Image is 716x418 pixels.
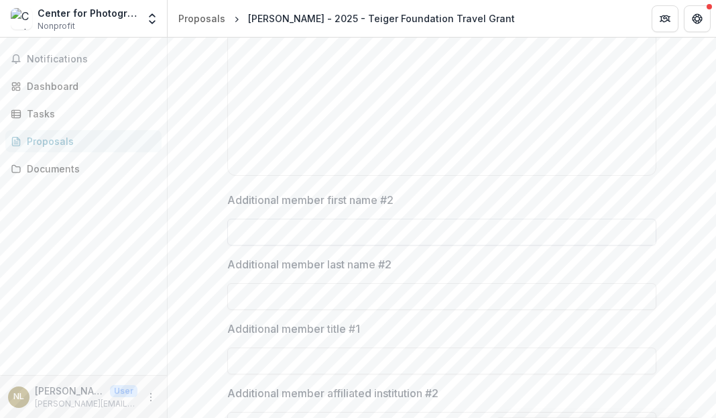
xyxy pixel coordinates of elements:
[27,79,151,93] div: Dashboard
[173,9,520,28] nav: breadcrumb
[38,20,75,32] span: Nonprofit
[110,385,137,397] p: User
[143,389,159,405] button: More
[227,192,394,208] p: Additional member first name #2
[5,48,162,70] button: Notifications
[5,130,162,152] a: Proposals
[227,321,360,337] p: Additional member title #1
[5,103,162,125] a: Tasks
[248,11,515,25] div: [PERSON_NAME] - 2025 - Teiger Foundation Travel Grant
[5,158,162,180] a: Documents
[13,393,24,401] div: Nadine Lemmon
[652,5,678,32] button: Partners
[178,11,225,25] div: Proposals
[27,107,151,121] div: Tasks
[35,384,105,398] p: [PERSON_NAME]
[173,9,231,28] a: Proposals
[143,5,162,32] button: Open entity switcher
[227,256,392,272] p: Additional member last name #2
[27,162,151,176] div: Documents
[684,5,711,32] button: Get Help
[5,75,162,97] a: Dashboard
[227,385,438,401] p: Additional member affiliated institution #2
[11,8,32,30] img: Center for Photography at Woodstock, Inc.
[27,134,151,148] div: Proposals
[27,54,156,65] span: Notifications
[38,6,137,20] div: Center for Photography at [GEOGRAPHIC_DATA], Inc.
[35,398,137,410] p: [PERSON_NAME][EMAIL_ADDRESS][DOMAIN_NAME]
